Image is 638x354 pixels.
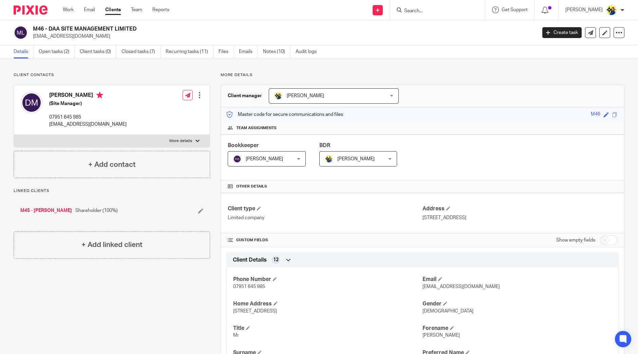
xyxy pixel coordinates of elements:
[169,138,192,144] p: More details
[423,214,617,221] p: [STREET_ADDRESS]
[121,45,161,58] a: Closed tasks (7)
[49,92,127,100] h4: [PERSON_NAME]
[63,6,74,13] a: Work
[49,121,127,128] p: [EMAIL_ADDRESS][DOMAIN_NAME]
[404,8,465,14] input: Search
[228,143,259,148] span: Bookkeeper
[49,114,127,121] p: 07951 645 985
[233,155,241,163] img: svg%3E
[591,111,600,119] div: M46
[228,214,423,221] p: Limited company
[337,157,375,161] span: [PERSON_NAME]
[556,237,595,244] label: Show empty fields
[14,72,210,78] p: Client contacts
[88,159,136,170] h4: + Add contact
[273,256,279,263] span: 12
[325,155,333,163] img: Dennis-Starbridge.jpg
[96,92,103,99] i: Primary
[423,309,473,314] span: [DEMOGRAPHIC_DATA]
[75,207,118,214] span: Shareholder (100%)
[502,7,528,12] span: Get Support
[39,45,75,58] a: Open tasks (2)
[233,284,265,289] span: 07951 645 985
[319,143,330,148] span: BDR
[236,125,277,131] span: Team assignments
[166,45,213,58] a: Recurring tasks (11)
[423,333,460,338] span: [PERSON_NAME]
[423,276,612,283] h4: Email
[233,333,239,338] span: Mr
[228,92,262,99] h3: Client manager
[565,6,603,13] p: [PERSON_NAME]
[219,45,234,58] a: Files
[14,5,48,15] img: Pixie
[233,256,267,264] span: Client Details
[14,188,210,194] p: Linked clients
[14,25,28,40] img: svg%3E
[80,45,116,58] a: Client tasks (0)
[236,184,267,189] span: Other details
[233,325,423,332] h4: Title
[131,6,142,13] a: Team
[14,45,34,58] a: Details
[263,45,290,58] a: Notes (10)
[20,207,72,214] a: M45 - [PERSON_NAME]
[423,325,612,332] h4: Forename
[274,92,282,100] img: Bobo-Starbridge%201.jpg
[226,111,343,118] p: Master code for secure communications and files
[296,45,322,58] a: Audit logs
[246,157,283,161] span: [PERSON_NAME]
[21,92,42,113] img: svg%3E
[423,284,500,289] span: [EMAIL_ADDRESS][DOMAIN_NAME]
[49,100,127,107] h5: (Site Manager)
[228,237,423,243] h4: CUSTOM FIELDS
[287,93,324,98] span: [PERSON_NAME]
[84,6,95,13] a: Email
[423,205,617,212] h4: Address
[233,309,277,314] span: [STREET_ADDRESS]
[233,276,423,283] h4: Phone Number
[105,6,121,13] a: Clients
[423,300,612,307] h4: Gender
[33,25,432,33] h2: M46 - DAA SITE MANAGEMENT LIMITED
[239,45,258,58] a: Emails
[152,6,169,13] a: Reports
[606,5,617,16] img: Bobo-Starbridge%201.jpg
[228,205,423,212] h4: Client type
[33,33,532,40] p: [EMAIL_ADDRESS][DOMAIN_NAME]
[221,72,624,78] p: More details
[233,300,423,307] h4: Home Address
[81,240,143,250] h4: + Add linked client
[542,27,582,38] a: Create task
